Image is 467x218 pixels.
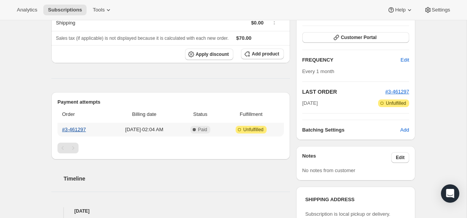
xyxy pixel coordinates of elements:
[400,126,409,134] span: Add
[305,211,390,217] span: Subscription is local pickup or delivery.
[241,49,283,59] button: Add product
[391,152,409,163] button: Edit
[385,89,409,94] a: #3-461297
[302,32,409,43] button: Customer Portal
[88,5,117,15] button: Tools
[385,88,409,96] button: #3-461297
[396,124,414,136] button: Add
[252,51,279,57] span: Add product
[305,196,406,203] h3: SHIPPING ADDRESS
[17,7,37,13] span: Analytics
[243,127,264,133] span: Unfulfilled
[56,36,229,41] span: Sales tax (if applicable) is not displayed because it is calculated with each new order.
[57,98,284,106] h2: Payment attempts
[111,126,178,133] span: [DATE] · 02:04 AM
[341,34,377,41] span: Customer Portal
[43,5,87,15] button: Subscriptions
[64,175,290,182] h2: Timeline
[441,184,459,203] div: Open Intercom Messenger
[302,68,334,74] span: Every 1 month
[48,7,82,13] span: Subscriptions
[302,56,401,64] h2: FREQUENCY
[111,111,178,118] span: Billing date
[182,111,218,118] span: Status
[432,7,450,13] span: Settings
[401,56,409,64] span: Edit
[395,7,405,13] span: Help
[302,88,385,96] h2: LAST ORDER
[419,5,455,15] button: Settings
[185,49,234,60] button: Apply discount
[236,35,252,41] span: $70.00
[396,54,414,66] button: Edit
[57,143,284,153] nav: Pagination
[12,5,42,15] button: Analytics
[396,155,405,161] span: Edit
[93,7,105,13] span: Tools
[302,99,318,107] span: [DATE]
[223,111,279,118] span: Fulfillment
[51,207,290,215] h4: [DATE]
[268,18,280,26] button: Shipping actions
[251,20,264,26] span: $0.00
[198,127,207,133] span: Paid
[57,106,109,123] th: Order
[302,152,392,163] h3: Notes
[196,51,229,57] span: Apply discount
[386,100,406,106] span: Unfulfilled
[51,14,167,31] th: Shipping
[302,126,400,134] h6: Batching Settings
[302,168,356,173] span: No notes from customer
[383,5,418,15] button: Help
[62,127,86,132] a: #3-461297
